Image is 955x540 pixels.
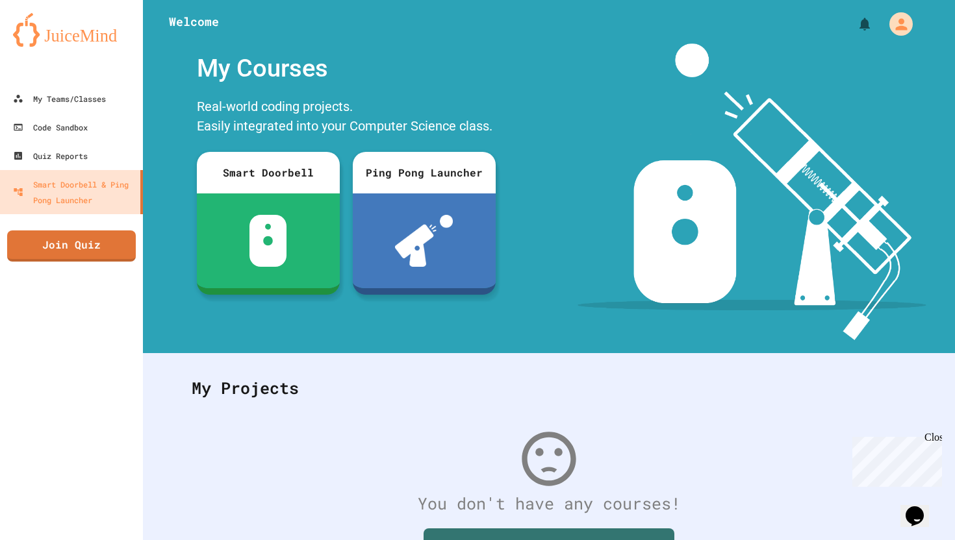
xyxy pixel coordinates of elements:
[13,148,88,164] div: Quiz Reports
[900,488,942,527] iframe: chat widget
[578,43,926,340] img: banner-image-my-projects.png
[190,43,502,93] div: My Courses
[876,9,916,39] div: My Account
[179,363,919,413] div: My Projects
[13,13,130,47] img: logo-orange.svg
[847,432,942,487] iframe: chat widget
[353,152,496,193] div: Ping Pong Launcher
[13,177,135,208] div: Smart Doorbell & Ping Pong Launcher
[13,91,106,106] div: My Teams/Classes
[190,93,502,142] div: Real-world coding projects. Easily integrated into your Computer Science class.
[395,215,453,267] img: ppl-with-ball.png
[179,491,919,516] div: You don't have any courses!
[249,215,286,267] img: sdb-white.svg
[833,13,876,35] div: My Notifications
[7,230,136,262] a: Join Quiz
[5,5,90,82] div: Chat with us now!Close
[13,119,88,135] div: Code Sandbox
[197,152,340,193] div: Smart Doorbell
